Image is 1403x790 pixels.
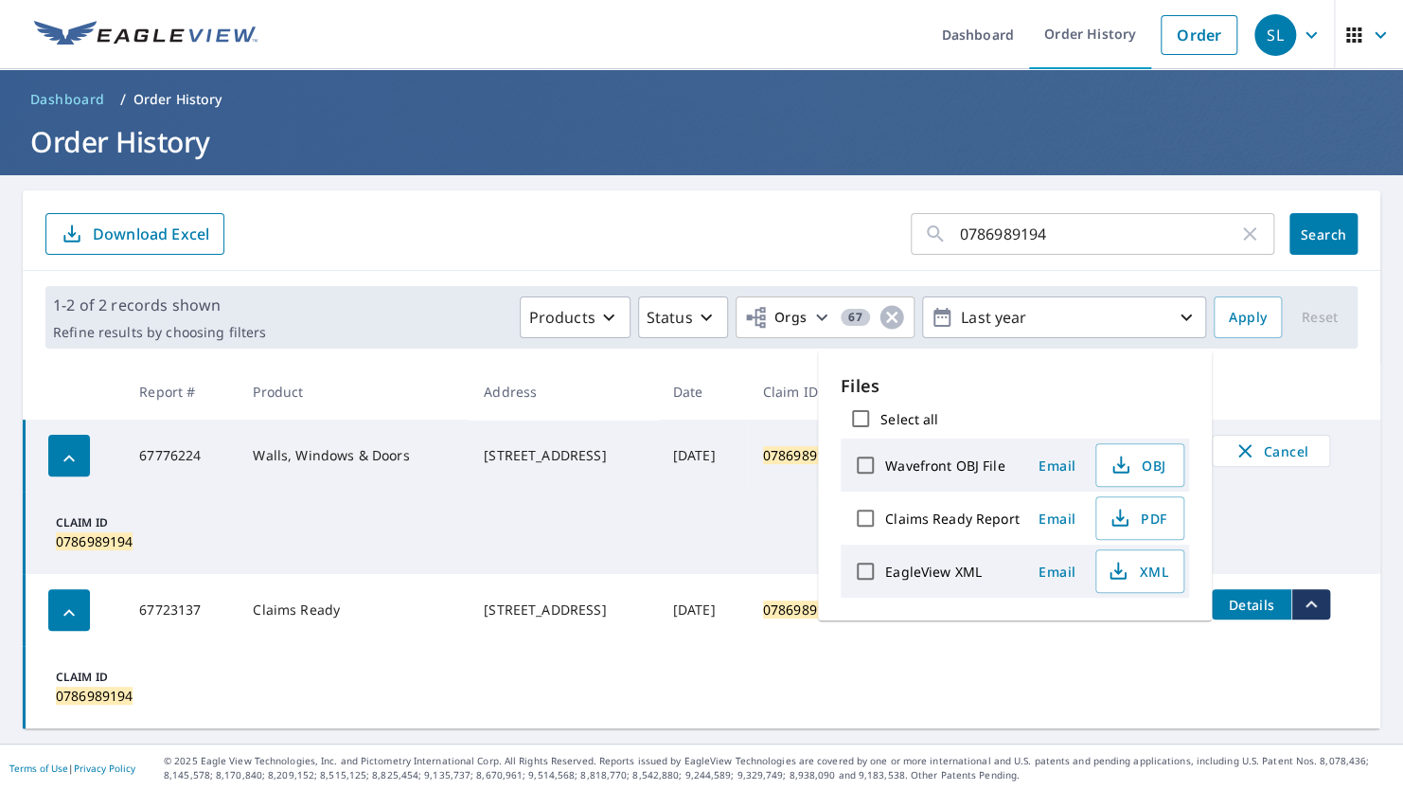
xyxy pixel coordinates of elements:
label: Wavefront OBJ File [885,457,1004,475]
p: Order History [133,90,222,109]
td: 67723137 [124,574,238,646]
mark: 0786989194 [763,446,841,464]
div: [STREET_ADDRESS] [484,601,642,619]
p: | [9,763,135,774]
button: Orgs67 [736,296,915,338]
button: OBJ [1095,443,1184,487]
button: Download Excel [45,213,224,255]
td: Walls, Windows & Doors [238,420,469,492]
button: Apply [1214,296,1282,338]
span: Search [1305,225,1342,243]
p: Status [647,306,693,329]
span: Orgs [744,306,808,330]
span: Email [1035,510,1080,528]
span: Apply [1229,306,1267,330]
a: Terms of Use [9,762,68,775]
button: Search [1289,213,1358,255]
p: Download Excel [93,224,209,244]
button: Last year [922,296,1206,338]
p: Files [841,373,1189,399]
span: Cancel [1232,440,1310,462]
button: filesDropdownBtn-67723137 [1291,589,1330,619]
span: XML [1108,560,1168,583]
p: Products [528,306,595,329]
span: Dashboard [30,90,105,109]
mark: 0786989194 [56,687,133,705]
button: XML [1095,549,1184,593]
td: Claims Ready [238,574,469,646]
button: Cancel [1212,435,1330,467]
span: OBJ [1108,454,1168,476]
span: Details [1223,596,1280,614]
p: Refine results by choosing filters [53,324,266,341]
button: Email [1027,451,1088,480]
button: detailsBtn-67723137 [1212,589,1291,619]
button: PDF [1095,496,1184,540]
th: Claim ID [748,364,880,420]
a: Dashboard [23,84,113,115]
th: Address [469,364,657,420]
th: Report # [124,364,238,420]
span: PDF [1108,507,1168,530]
td: 67776224 [124,420,238,492]
a: Order [1161,15,1237,55]
label: Claims Ready Report [885,510,1020,528]
button: Products [520,296,630,338]
span: Email [1035,563,1080,581]
th: Product [238,364,469,420]
input: Address, Report #, Claim ID, etc. [960,207,1238,260]
img: EV Logo [34,21,258,49]
span: 67 [841,311,870,324]
label: Select all [880,410,938,428]
p: 1-2 of 2 records shown [53,294,266,316]
a: Privacy Policy [74,762,135,775]
label: EagleView XML [885,563,982,581]
th: Date [658,364,748,420]
button: Status [638,296,728,338]
td: [DATE] [658,574,748,646]
p: Claim ID [56,669,162,686]
button: Email [1027,504,1088,533]
div: [STREET_ADDRESS] [484,446,642,465]
div: SL [1254,14,1296,56]
button: Email [1027,557,1088,586]
p: Claim ID [56,514,162,531]
li: / [120,88,126,111]
h1: Order History [23,122,1380,161]
mark: 0786989194 [56,532,133,550]
p: Last year [953,301,1175,334]
p: © 2025 Eagle View Technologies, Inc. and Pictometry International Corp. All Rights Reserved. Repo... [164,754,1394,782]
nav: breadcrumb [23,84,1380,115]
mark: 0786989194 [763,601,841,619]
td: [DATE] [658,420,748,492]
span: Email [1035,457,1080,475]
